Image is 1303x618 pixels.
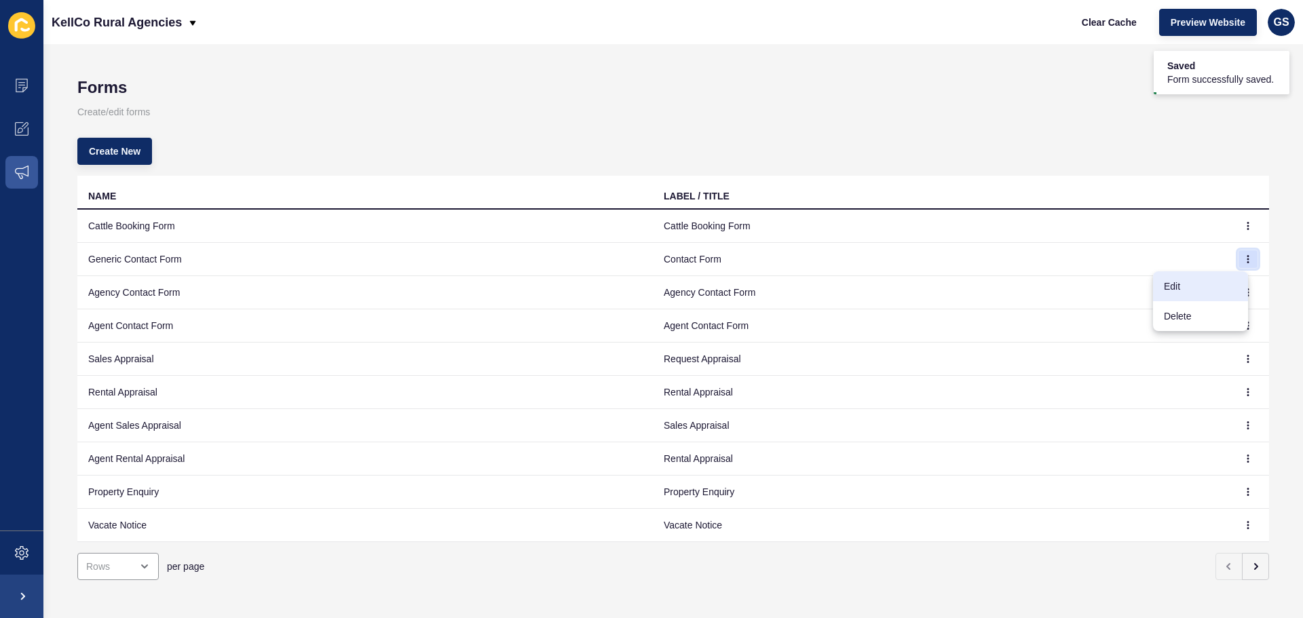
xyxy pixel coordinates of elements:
[653,343,1228,376] td: Request Appraisal
[88,189,116,203] div: NAME
[77,442,653,476] td: Agent Rental Appraisal
[653,243,1228,276] td: Contact Form
[664,189,730,203] div: LABEL / TITLE
[167,560,204,573] span: per page
[653,509,1228,542] td: Vacate Notice
[1082,16,1137,29] span: Clear Cache
[653,210,1228,243] td: Cattle Booking Form
[653,476,1228,509] td: Property Enquiry
[77,138,152,165] button: Create New
[1159,9,1257,36] button: Preview Website
[1153,301,1248,331] a: Delete
[77,78,1269,97] h1: Forms
[77,409,653,442] td: Agent Sales Appraisal
[77,476,653,509] td: Property Enquiry
[77,276,653,309] td: Agency Contact Form
[1273,16,1289,29] span: GS
[77,309,653,343] td: Agent Contact Form
[77,243,653,276] td: Generic Contact Form
[653,276,1228,309] td: Agency Contact Form
[1070,9,1148,36] button: Clear Cache
[653,409,1228,442] td: Sales Appraisal
[653,309,1228,343] td: Agent Contact Form
[653,442,1228,476] td: Rental Appraisal
[1171,16,1245,29] span: Preview Website
[52,5,182,39] p: KellCo Rural Agencies
[1167,59,1274,73] span: Saved
[77,343,653,376] td: Sales Appraisal
[77,553,159,580] div: open menu
[1153,271,1248,301] a: Edit
[1167,73,1274,86] span: Form successfully saved.
[77,376,653,409] td: Rental Appraisal
[77,210,653,243] td: Cattle Booking Form
[77,509,653,542] td: Vacate Notice
[653,376,1228,409] td: Rental Appraisal
[89,144,140,158] span: Create New
[77,97,1269,127] p: Create/edit forms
